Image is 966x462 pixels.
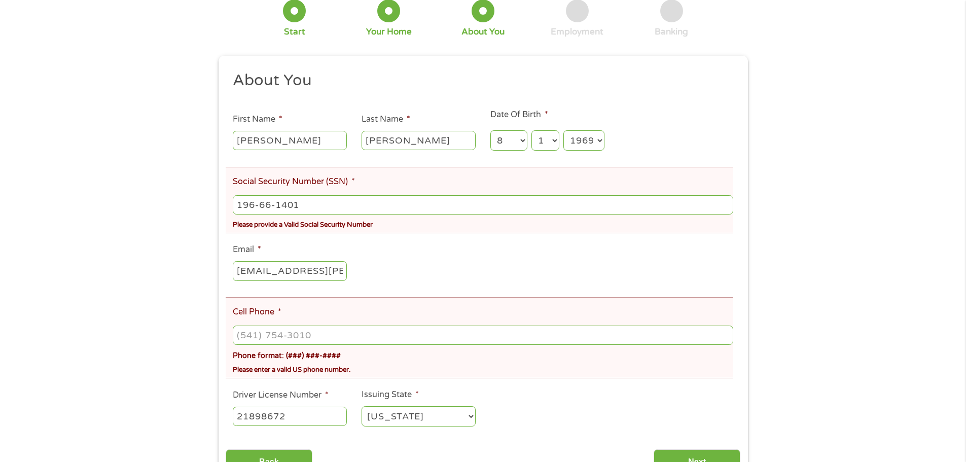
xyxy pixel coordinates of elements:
[233,131,347,150] input: John
[233,261,347,280] input: john@gmail.com
[233,347,733,362] div: Phone format: (###) ###-####
[362,131,476,150] input: Smith
[461,26,505,38] div: About You
[233,176,355,187] label: Social Security Number (SSN)
[233,114,282,125] label: First Name
[655,26,688,38] div: Banking
[490,110,548,120] label: Date Of Birth
[551,26,603,38] div: Employment
[233,307,281,317] label: Cell Phone
[362,114,410,125] label: Last Name
[233,361,733,375] div: Please enter a valid US phone number.
[362,389,419,400] label: Issuing State
[233,195,733,215] input: 078-05-1120
[233,217,733,230] div: Please provide a Valid Social Security Number
[233,390,329,401] label: Driver License Number
[366,26,412,38] div: Your Home
[284,26,305,38] div: Start
[233,244,261,255] label: Email
[233,70,726,91] h2: About You
[233,326,733,345] input: (541) 754-3010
